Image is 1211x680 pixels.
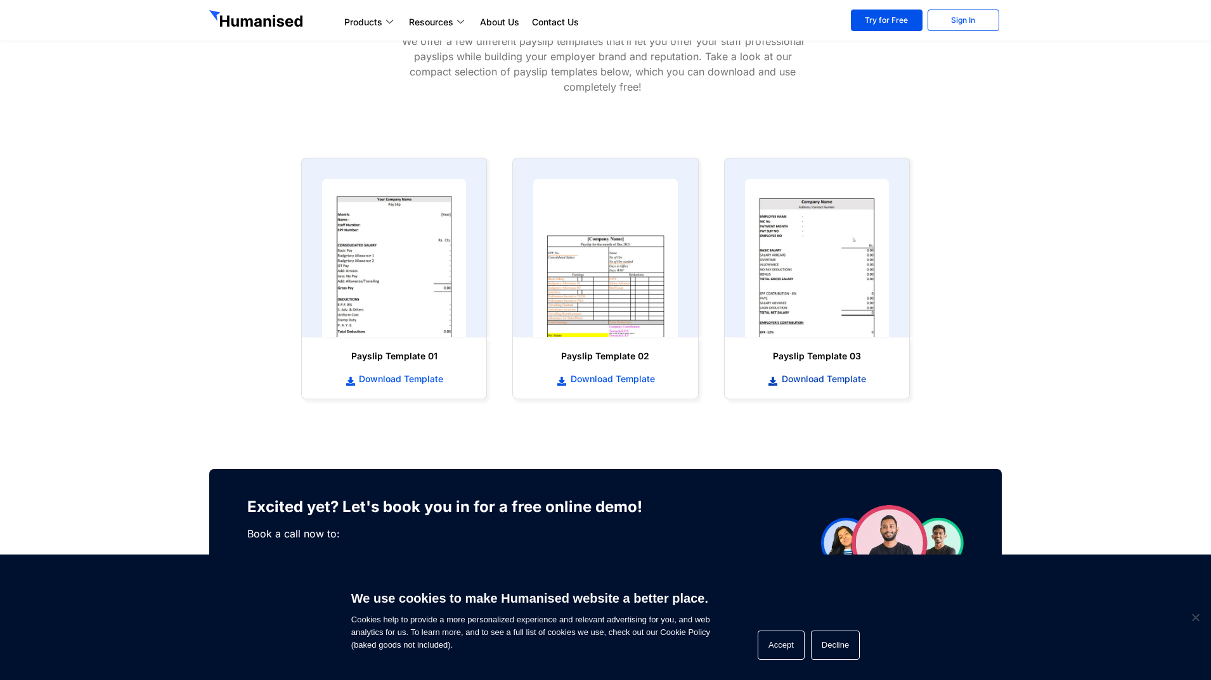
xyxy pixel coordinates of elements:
span: Download Template [356,373,443,385]
span: Download Template [567,373,655,385]
h3: Excited yet? Let's book you in for a free online demo! [247,494,663,520]
p: We offer a few different payslip templates that’ll let you offer your staff professional payslips... [394,34,812,94]
a: Download Template [737,372,897,386]
a: Resources [403,15,474,30]
img: payslip template [322,179,466,337]
button: Decline [811,631,860,660]
a: Download Template [314,372,474,386]
h6: Payslip Template 02 [526,350,685,362]
h6: Payslip Template 03 [737,350,897,362]
button: Accept [758,631,805,660]
span: Download Template [779,373,866,385]
h6: Payslip Template 01 [314,350,474,362]
a: Download Template [526,372,685,386]
p: Book a call now to: [247,526,663,541]
span: Decline [1189,611,1201,624]
a: Contact Us [526,15,585,30]
img: payslip template [745,179,889,337]
img: payslip template [533,179,677,337]
a: About Us [474,15,526,30]
a: Try for Free [851,10,923,31]
a: Sign In [928,10,999,31]
h6: We use cookies to make Humanised website a better place. [351,589,710,607]
a: Products [338,15,403,30]
img: GetHumanised Logo [209,10,306,30]
span: Cookies help to provide a more personalized experience and relevant advertising for you, and web ... [351,583,710,651]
